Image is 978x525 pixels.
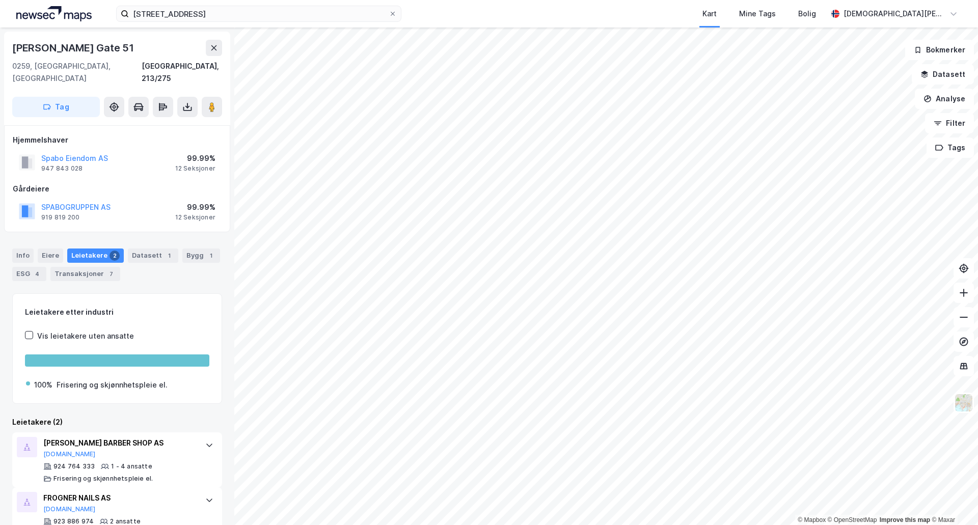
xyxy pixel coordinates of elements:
[57,379,168,391] div: Frisering og skjønnhetspleie el.
[53,475,153,483] div: Frisering og skjønnhetspleie el.
[106,269,116,279] div: 7
[43,450,96,458] button: [DOMAIN_NAME]
[13,134,222,146] div: Hjemmelshaver
[927,476,978,525] div: Kontrollprogram for chat
[32,269,42,279] div: 4
[16,6,92,21] img: logo.a4113a55bc3d86da70a041830d287a7e.svg
[175,201,215,213] div: 99.99%
[43,492,195,504] div: FROGNER NAILS AS
[927,137,974,158] button: Tags
[53,462,95,471] div: 924 764 333
[111,462,152,471] div: 1 - 4 ansatte
[798,8,816,20] div: Bolig
[175,213,215,222] div: 12 Seksjoner
[912,64,974,85] button: Datasett
[110,251,120,261] div: 2
[43,437,195,449] div: [PERSON_NAME] BARBER SHOP AS
[12,97,100,117] button: Tag
[38,248,63,263] div: Eiere
[12,416,222,428] div: Leietakere (2)
[954,393,973,412] img: Z
[12,248,34,263] div: Info
[128,248,178,263] div: Datasett
[142,60,222,85] div: [GEOGRAPHIC_DATA], 213/275
[41,164,83,173] div: 947 843 028
[798,516,826,523] a: Mapbox
[41,213,79,222] div: 919 819 200
[43,505,96,513] button: [DOMAIN_NAME]
[182,248,220,263] div: Bygg
[12,267,46,281] div: ESG
[129,6,389,21] input: Søk på adresse, matrikkel, gårdeiere, leietakere eller personer
[164,251,174,261] div: 1
[206,251,216,261] div: 1
[12,40,136,56] div: [PERSON_NAME] Gate 51
[37,330,134,342] div: Vis leietakere uten ansatte
[828,516,877,523] a: OpenStreetMap
[12,60,142,85] div: 0259, [GEOGRAPHIC_DATA], [GEOGRAPHIC_DATA]
[34,379,52,391] div: 100%
[915,89,974,109] button: Analyse
[25,306,209,318] div: Leietakere etter industri
[702,8,717,20] div: Kart
[67,248,124,263] div: Leietakere
[175,152,215,164] div: 99.99%
[739,8,776,20] div: Mine Tags
[13,183,222,195] div: Gårdeiere
[844,8,945,20] div: [DEMOGRAPHIC_DATA][PERSON_NAME]
[927,476,978,525] iframe: Chat Widget
[50,267,120,281] div: Transaksjoner
[925,113,974,133] button: Filter
[175,164,215,173] div: 12 Seksjoner
[880,516,930,523] a: Improve this map
[905,40,974,60] button: Bokmerker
